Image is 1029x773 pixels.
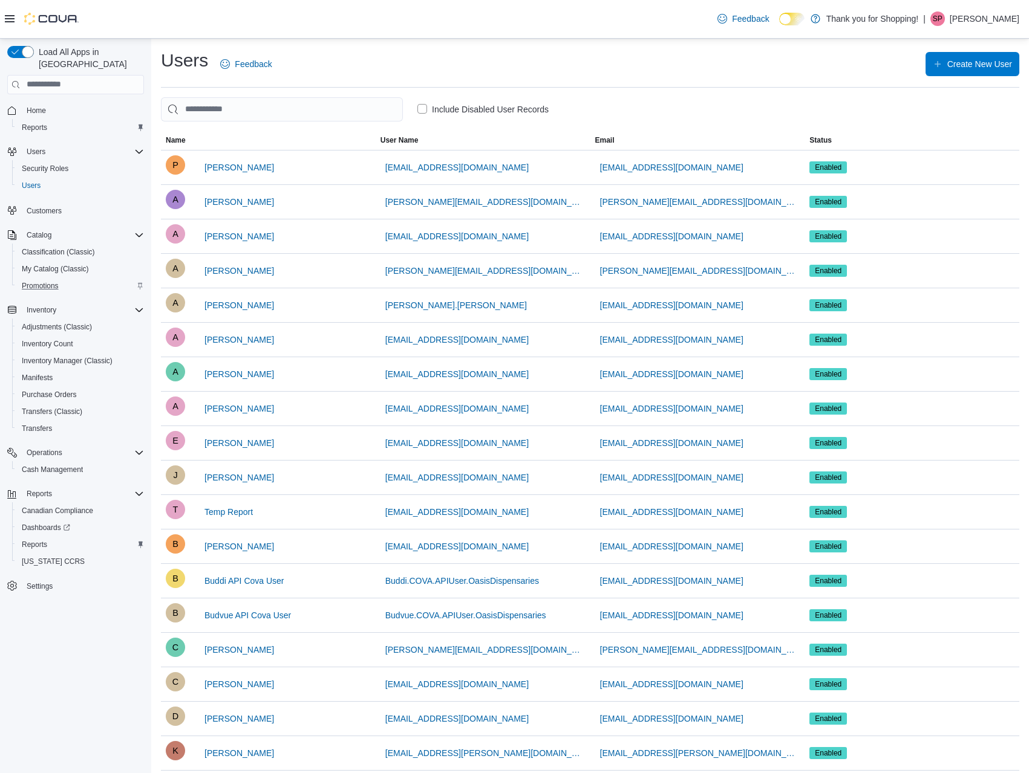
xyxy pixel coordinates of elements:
[204,403,274,415] span: [PERSON_NAME]
[17,120,144,135] span: Reports
[595,465,748,490] button: [EMAIL_ADDRESS][DOMAIN_NAME]
[22,579,57,593] a: Settings
[381,396,534,421] button: [EMAIL_ADDRESS][DOMAIN_NAME]
[22,445,144,460] span: Operations
[166,534,185,554] div: Brennan
[17,370,57,385] a: Manifests
[17,503,144,518] span: Canadian Compliance
[166,500,185,519] div: Temp
[17,354,117,368] a: Inventory Manager (Classic)
[22,339,73,349] span: Inventory Count
[22,103,144,118] span: Home
[24,13,79,25] img: Cova
[815,541,841,552] span: Enabled
[172,396,178,416] span: A
[22,281,59,291] span: Promotions
[595,396,748,421] button: [EMAIL_ADDRESS][DOMAIN_NAME]
[172,534,178,554] span: B
[166,259,185,278] div: Alfred
[779,13,805,25] input: Dark Mode
[600,575,743,587] span: [EMAIL_ADDRESS][DOMAIN_NAME]
[809,196,847,208] span: Enabled
[600,230,743,242] span: [EMAIL_ADDRESS][DOMAIN_NAME]
[34,46,144,70] span: Load All Apps in [GEOGRAPHIC_DATA]
[204,678,274,690] span: [PERSON_NAME]
[12,519,149,536] a: Dashboards
[815,265,841,276] span: Enabled
[22,523,70,532] span: Dashboards
[600,644,795,656] span: [PERSON_NAME][EMAIL_ADDRESS][DOMAIN_NAME]
[595,224,748,248] button: [EMAIL_ADDRESS][DOMAIN_NAME]
[381,465,534,490] button: [EMAIL_ADDRESS][DOMAIN_NAME]
[947,58,1012,70] span: Create New User
[385,299,527,311] span: [PERSON_NAME].[PERSON_NAME]
[166,465,185,485] div: Justin
[17,554,90,569] a: [US_STATE] CCRS
[809,540,847,552] span: Enabled
[826,11,919,26] p: Thank you for Shopping!
[172,707,178,726] span: D
[27,230,51,240] span: Catalog
[595,155,748,180] button: [EMAIL_ADDRESS][DOMAIN_NAME]
[166,190,185,209] div: Amy
[17,421,57,436] a: Transfers
[22,424,52,433] span: Transfers
[22,202,144,218] span: Customers
[385,334,529,346] span: [EMAIL_ADDRESS][DOMAIN_NAME]
[200,672,279,696] button: [PERSON_NAME]
[600,437,743,449] span: [EMAIL_ADDRESS][DOMAIN_NAME]
[200,259,279,283] button: [PERSON_NAME]
[22,228,56,242] button: Catalog
[809,575,847,587] span: Enabled
[815,334,841,345] span: Enabled
[17,370,144,385] span: Manifests
[385,540,529,552] span: [EMAIL_ADDRESS][DOMAIN_NAME]
[204,161,274,173] span: [PERSON_NAME]
[815,575,841,586] span: Enabled
[2,227,149,244] button: Catalog
[600,678,743,690] span: [EMAIL_ADDRESS][DOMAIN_NAME]
[385,437,529,449] span: [EMAIL_ADDRESS][DOMAIN_NAME]
[22,264,89,274] span: My Catalog (Classic)
[933,11,942,26] span: SP
[200,465,279,490] button: [PERSON_NAME]
[22,578,144,593] span: Settings
[381,431,534,455] button: [EMAIL_ADDRESS][DOMAIN_NAME]
[385,575,539,587] span: Buddi.COVA.APIUser.OasisDispensaries
[595,707,748,731] button: [EMAIL_ADDRESS][DOMAIN_NAME]
[172,155,178,175] span: P
[172,293,178,312] span: A
[385,265,581,277] span: [PERSON_NAME][EMAIL_ADDRESS][DOMAIN_NAME]
[166,569,185,588] div: Buddi
[161,48,208,73] h1: Users
[809,403,847,415] span: Enabled
[600,196,795,208] span: [PERSON_NAME][EMAIL_ADDRESS][DOMAIN_NAME]
[600,368,743,380] span: [EMAIL_ADDRESS][DOMAIN_NAME]
[235,58,272,70] span: Feedback
[27,581,53,591] span: Settings
[12,420,149,437] button: Transfers
[385,471,529,484] span: [EMAIL_ADDRESS][DOMAIN_NAME]
[173,500,178,519] span: T
[595,259,800,283] button: [PERSON_NAME][EMAIL_ADDRESS][DOMAIN_NAME]
[385,678,529,690] span: [EMAIL_ADDRESS][DOMAIN_NAME]
[200,638,279,662] button: [PERSON_NAME]
[172,672,178,691] span: C
[204,506,253,518] span: Temp Report
[200,362,279,386] button: [PERSON_NAME]
[595,190,800,214] button: [PERSON_NAME][EMAIL_ADDRESS][DOMAIN_NAME]
[22,123,47,132] span: Reports
[595,672,748,696] button: [EMAIL_ADDRESS][DOMAIN_NAME]
[172,190,178,209] span: A
[172,224,178,244] span: A
[385,609,546,621] span: Budvue.COVA.APIUser.OasisDispensaries
[381,603,551,627] button: Budvue.COVA.APIUser.OasisDispensaries
[815,610,841,621] span: Enabled
[22,103,51,118] a: Home
[815,403,841,414] span: Enabled
[385,161,529,173] span: [EMAIL_ADDRESS][DOMAIN_NAME]
[173,465,177,485] span: J
[12,403,149,420] button: Transfers (Classic)
[22,540,47,549] span: Reports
